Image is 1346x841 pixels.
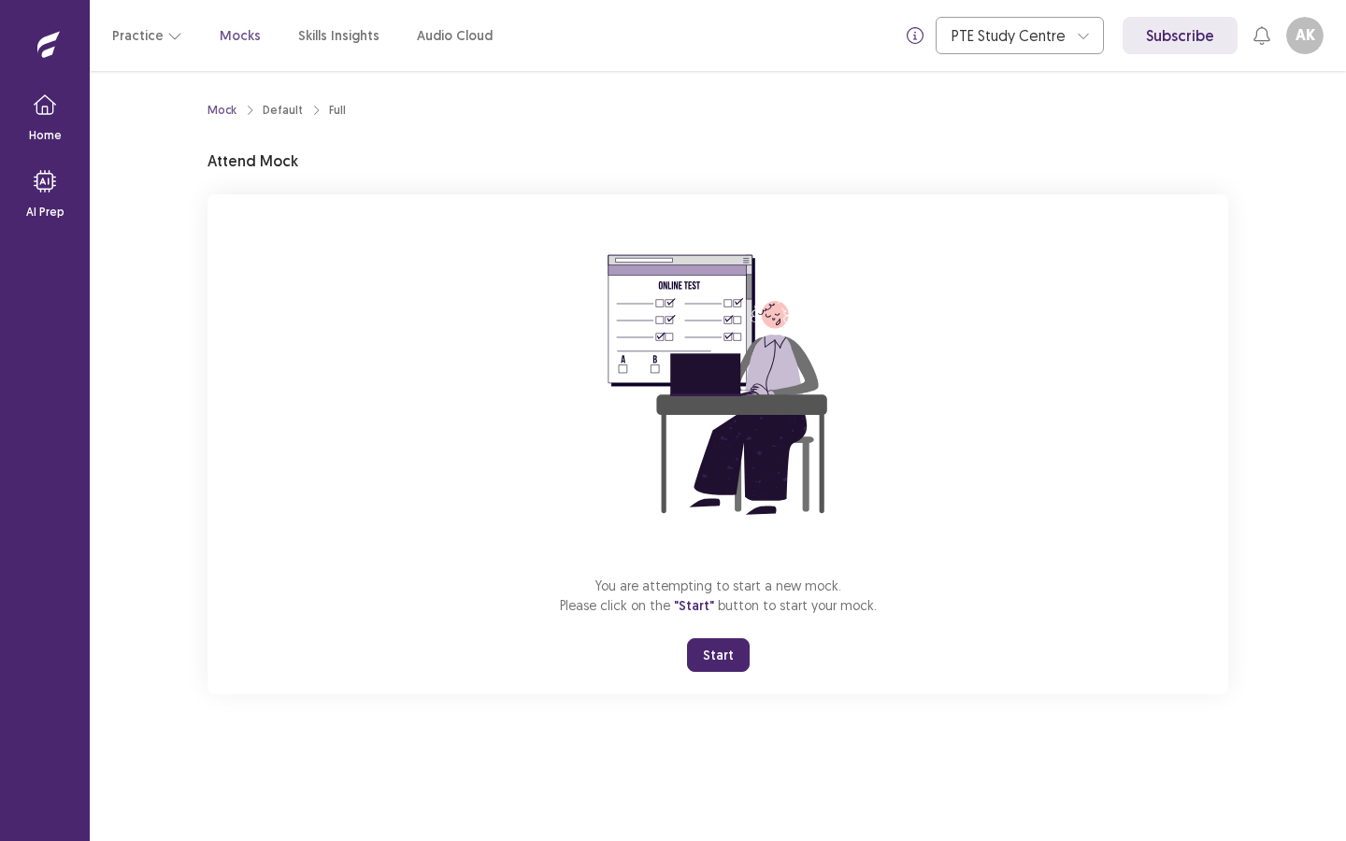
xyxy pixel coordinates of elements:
div: Full [329,102,346,119]
img: attend-mock [550,217,886,553]
a: Subscribe [1123,17,1238,54]
a: Audio Cloud [417,26,493,46]
p: AI Prep [26,204,64,221]
p: Attend Mock [208,150,298,172]
div: Default [263,102,303,119]
p: You are attempting to start a new mock. Please click on the button to start your mock. [560,576,877,616]
button: info [898,19,932,52]
a: Mocks [220,26,261,46]
button: AK [1286,17,1324,54]
button: Practice [112,19,182,52]
button: Start [687,638,750,672]
div: PTE Study Centre [952,18,1067,53]
a: Mock [208,102,236,119]
nav: breadcrumb [208,102,346,119]
a: Skills Insights [298,26,379,46]
p: Home [29,127,62,144]
span: "Start" [674,597,714,614]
